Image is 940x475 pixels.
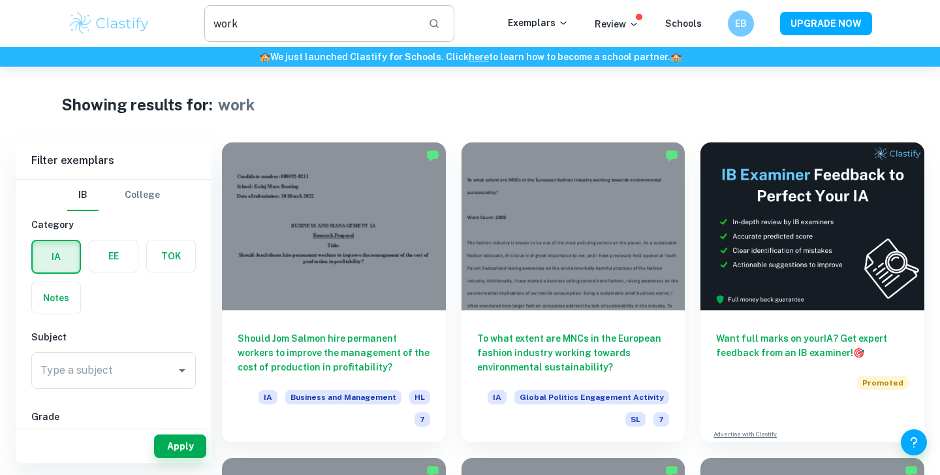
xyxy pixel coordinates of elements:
span: 7 [415,412,430,427]
span: 🏫 [259,52,270,62]
span: 🏫 [670,52,681,62]
button: EB [728,10,754,37]
h6: Should Jom Salmon hire permanent workers to improve the management of the cost of production in p... [238,331,430,374]
h6: EB [734,16,749,31]
img: Clastify logo [68,10,151,37]
span: Global Politics Engagement Activity [514,390,669,404]
span: Promoted [857,376,909,390]
span: SL [625,412,646,427]
a: here [469,52,489,62]
p: Exemplars [508,16,569,30]
div: Filter type choice [67,180,160,211]
button: Help and Feedback [901,429,927,455]
span: Business and Management [285,390,401,404]
button: TOK [147,240,195,272]
span: HL [409,390,430,404]
a: Schools [665,18,702,29]
button: IB [67,180,99,211]
input: Search for any exemplars... [204,5,418,42]
a: Want full marks on yourIA? Get expert feedback from an IB examiner!PromotedAdvertise with Clastify [700,142,924,442]
span: IA [488,390,507,404]
h6: We just launched Clastify for Schools. Click to learn how to become a school partner. [3,50,937,64]
button: College [125,180,160,211]
a: Should Jom Salmon hire permanent workers to improve the management of the cost of production in p... [222,142,446,442]
p: Review [595,17,639,31]
button: Apply [154,434,206,458]
img: Thumbnail [700,142,924,310]
button: EE [89,240,138,272]
h6: Filter exemplars [16,142,211,179]
span: IA [258,390,277,404]
h6: To what extent are MNCs in the European fashion industry working towards environmental sustainabi... [477,331,670,374]
h6: Category [31,218,196,232]
span: 🎯 [853,348,864,358]
button: Open [173,361,191,380]
button: IA [33,241,80,272]
img: Marked [665,149,678,162]
span: 7 [653,412,669,427]
img: Marked [426,149,439,162]
h6: Grade [31,410,196,424]
button: Notes [32,282,80,314]
h1: Showing results for: [61,93,213,116]
h6: Subject [31,330,196,344]
h1: work [218,93,255,116]
a: Advertise with Clastify [713,430,777,439]
a: To what extent are MNCs in the European fashion industry working towards environmental sustainabi... [462,142,685,442]
h6: Want full marks on your IA ? Get expert feedback from an IB examiner! [716,331,909,360]
button: UPGRADE NOW [780,12,872,35]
